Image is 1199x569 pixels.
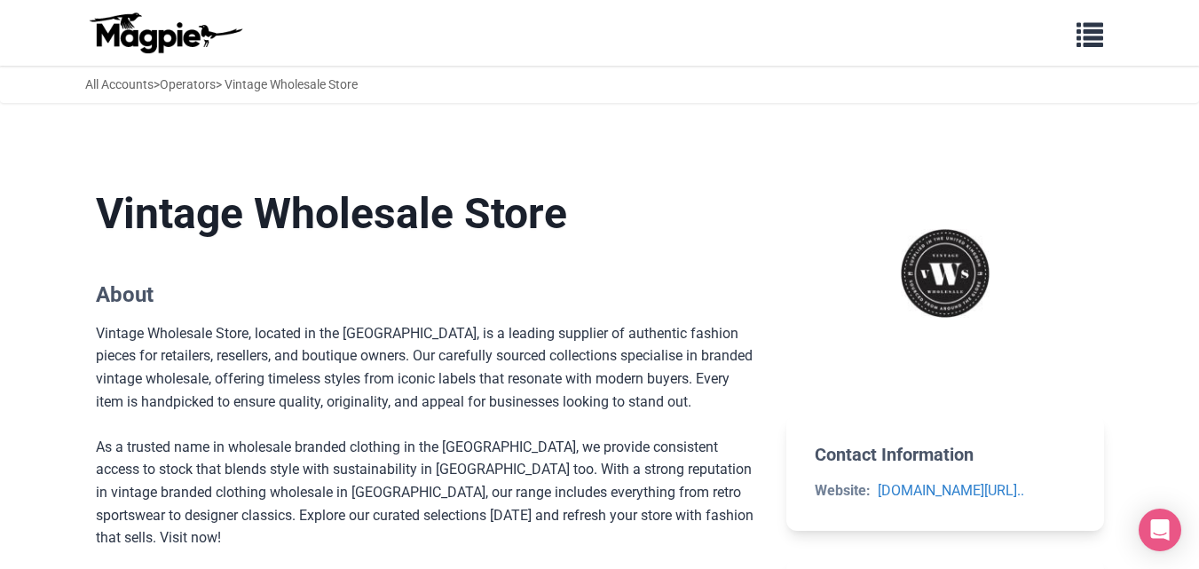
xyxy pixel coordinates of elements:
h2: Contact Information [815,444,1075,465]
img: logo-ab69f6fb50320c5b225c76a69d11143b.png [85,12,245,54]
div: > > Vintage Wholesale Store [85,75,358,94]
a: Operators [160,77,216,91]
a: All Accounts [85,77,154,91]
strong: Website: [815,482,871,499]
a: [DOMAIN_NAME][URL].. [878,482,1024,499]
h1: Vintage Wholesale Store [96,188,759,240]
h2: About [96,282,759,308]
img: Vintage Wholesale Store logo [860,188,1030,359]
div: Open Intercom Messenger [1139,509,1181,551]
